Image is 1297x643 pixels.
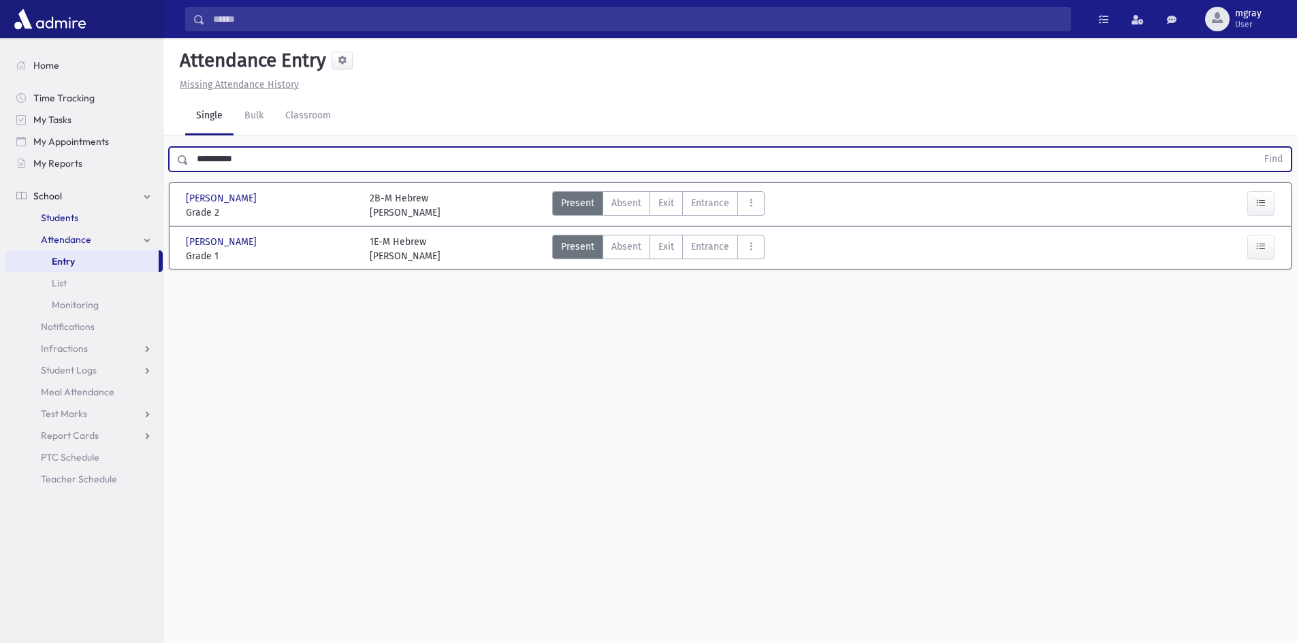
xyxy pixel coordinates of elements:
a: PTC Schedule [5,446,163,468]
a: Meal Attendance [5,381,163,403]
span: Test Marks [41,408,87,420]
a: Bulk [234,97,274,135]
span: PTC Schedule [41,451,99,463]
a: Time Tracking [5,87,163,109]
span: Present [561,240,594,254]
img: AdmirePro [11,5,89,33]
span: My Tasks [33,114,71,126]
a: Home [5,54,163,76]
a: Classroom [274,97,342,135]
span: Grade 1 [186,249,356,263]
a: Student Logs [5,359,163,381]
span: Time Tracking [33,92,95,104]
a: Single [185,97,234,135]
a: My Reports [5,152,163,174]
a: Notifications [5,316,163,337]
a: My Appointments [5,131,163,152]
span: School [33,190,62,202]
a: Report Cards [5,425,163,446]
span: My Appointments [33,135,109,148]
span: mgray [1235,8,1262,19]
span: [PERSON_NAME] [186,191,259,205]
span: Student Logs [41,364,97,376]
a: Infractions [5,337,163,359]
span: Home [33,59,59,71]
a: Students [5,207,163,229]
span: Present [561,196,594,210]
span: Infractions [41,342,88,355]
span: Entrance [691,196,729,210]
span: Monitoring [52,299,99,311]
div: AttTypes [552,191,765,220]
a: My Tasks [5,109,163,131]
a: School [5,185,163,207]
span: Exit [658,196,674,210]
span: [PERSON_NAME] [186,235,259,249]
span: Notifications [41,320,95,333]
span: Exit [658,240,674,254]
span: Absent [611,240,641,254]
span: Absent [611,196,641,210]
u: Missing Attendance History [180,79,299,90]
span: List [52,277,67,289]
span: Report Cards [41,429,99,442]
div: 2B-M Hebrew [PERSON_NAME] [370,191,441,220]
a: Monitoring [5,294,163,316]
a: List [5,272,163,294]
a: Teacher Schedule [5,468,163,490]
span: Grade 2 [186,205,356,220]
a: Test Marks [5,403,163,425]
span: Teacher Schedule [41,473,117,485]
button: Find [1256,148,1291,171]
span: Attendance [41,233,91,246]
span: Entrance [691,240,729,254]
div: AttTypes [552,235,765,263]
span: User [1235,19,1262,30]
span: Students [41,212,78,224]
a: Missing Attendance History [174,79,299,90]
span: Meal Attendance [41,386,114,398]
span: My Reports [33,157,82,169]
span: Entry [52,255,75,267]
a: Entry [5,250,159,272]
a: Attendance [5,229,163,250]
div: 1E-M Hebrew [PERSON_NAME] [370,235,441,263]
input: Search [205,7,1070,31]
h5: Attendance Entry [174,49,326,72]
